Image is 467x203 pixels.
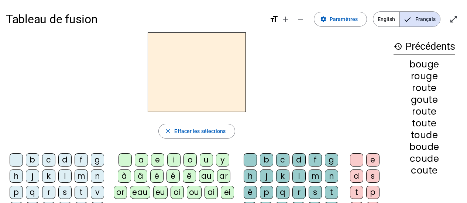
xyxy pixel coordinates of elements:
div: f [75,153,88,167]
div: p [366,186,380,199]
div: g [325,153,338,167]
span: Français [400,12,440,27]
div: d [58,153,72,167]
div: é [166,169,180,183]
div: oi [171,186,184,199]
div: é [244,186,257,199]
div: è [150,169,164,183]
mat-icon: close [165,128,171,134]
div: f [309,153,322,167]
div: l [58,169,72,183]
div: a [135,153,148,167]
mat-icon: format_size [269,15,278,24]
div: ai [205,186,218,199]
div: y [216,153,229,167]
div: k [42,169,55,183]
div: k [276,169,289,183]
div: or [114,186,127,199]
div: l [292,169,306,183]
div: h [10,169,23,183]
div: t [325,186,338,199]
div: eau [130,186,150,199]
div: m [75,169,88,183]
div: t [350,186,363,199]
button: Effacer les sélections [158,124,235,139]
div: p [260,186,273,199]
div: toute [394,119,455,128]
div: ê [183,169,196,183]
div: t [75,186,88,199]
mat-icon: add [281,15,290,24]
mat-icon: history [394,42,402,51]
div: c [276,153,289,167]
div: g [91,153,104,167]
div: u [200,153,213,167]
div: coude [394,154,455,163]
div: i [167,153,181,167]
div: s [309,186,322,199]
span: Paramètres [330,15,358,24]
h1: Tableau de fusion [6,7,264,31]
div: m [309,169,322,183]
div: q [26,186,39,199]
div: p [10,186,23,199]
div: à [118,169,131,183]
div: bouge [394,60,455,69]
div: â [134,169,147,183]
div: route [394,84,455,92]
div: h [244,169,257,183]
div: boude [394,143,455,151]
div: b [260,153,273,167]
div: s [58,186,72,199]
div: j [260,169,273,183]
mat-icon: settings [320,16,327,22]
div: r [42,186,55,199]
button: Entrer en plein écran [446,12,461,27]
button: Augmenter la taille de la police [278,12,293,27]
div: au [199,169,214,183]
div: q [276,186,289,199]
div: r [292,186,306,199]
div: route [394,107,455,116]
button: Paramètres [314,12,367,27]
div: rouge [394,72,455,81]
div: d [350,169,363,183]
h3: Précédents [394,38,455,55]
mat-button-toggle-group: Language selection [373,11,440,27]
div: eu [153,186,168,199]
div: n [91,169,104,183]
div: o [183,153,197,167]
div: ar [217,169,230,183]
div: d [292,153,306,167]
div: c [42,153,55,167]
div: goute [394,95,455,104]
div: e [366,153,380,167]
div: ei [221,186,234,199]
div: ou [187,186,202,199]
div: v [91,186,104,199]
span: English [373,12,399,27]
div: coute [394,166,455,175]
div: b [26,153,39,167]
span: Effacer les sélections [174,127,226,136]
button: Diminuer la taille de la police [293,12,308,27]
mat-icon: open_in_full [449,15,458,24]
div: j [26,169,39,183]
div: e [151,153,164,167]
mat-icon: remove [296,15,305,24]
div: n [325,169,338,183]
div: toude [394,131,455,140]
div: s [366,169,380,183]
